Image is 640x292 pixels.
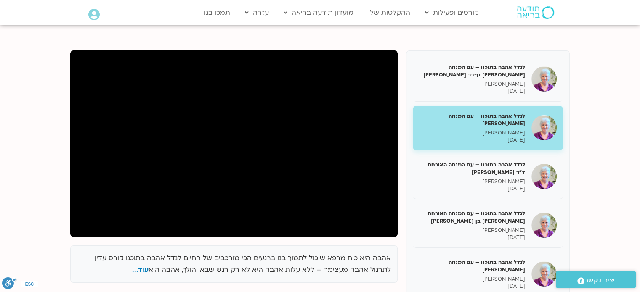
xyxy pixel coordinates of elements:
p: [PERSON_NAME] [419,227,525,234]
p: אהבה היא כוח מרפא שיכול לתמוך בנו ברגעים הכי מורכבים של החיים לגדל אהבה בתוכנו קורס עדין לתרגול א... [77,252,391,276]
h5: לגדל אהבה בתוכנו – עם המנחה האורחת [PERSON_NAME] בן [PERSON_NAME] [419,210,525,225]
a: קורסים ופעילות [421,5,483,21]
a: ההקלטות שלי [364,5,414,21]
a: תמכו בנו [200,5,234,21]
p: [PERSON_NAME] [419,129,525,137]
p: [DATE] [419,137,525,144]
h5: לגדל אהבה בתוכנו – עם המנחה [PERSON_NAME] [419,112,525,127]
a: עזרה [241,5,273,21]
p: [DATE] [419,185,525,192]
span: עוד... [132,265,149,274]
h5: לגדל אהבה בתוכנו – עם המנחה [PERSON_NAME] [419,258,525,274]
h5: לגדל אהבה בתוכנו – עם המנחה האורחת ד"ר [PERSON_NAME] [419,161,525,176]
img: לגדל אהבה בתוכנו – עם המנחה האורח ענבר בר קמה [531,115,557,140]
p: [DATE] [419,88,525,95]
img: לגדל אהבה בתוכנו – עם המנחה האורח בן קמינסקי [531,261,557,287]
a: יצירת קשר [556,271,636,288]
p: [DATE] [419,283,525,290]
a: מועדון תודעה בריאה [279,5,358,21]
p: [DATE] [419,234,525,241]
p: [PERSON_NAME] [419,81,525,88]
img: תודעה בריאה [517,6,554,19]
p: [PERSON_NAME] [419,276,525,283]
p: [PERSON_NAME] [419,178,525,185]
span: יצירת קשר [584,275,615,286]
img: לגדל אהבה בתוכנו – עם המנחה האורחת שאנייה כהן בן חיים [531,213,557,238]
h5: לגדל אהבה בתוכנו – עם המנחה [PERSON_NAME] זן-בר [PERSON_NAME] [419,63,525,79]
img: לגדל אהבה בתוכנו – עם המנחה האורחת צילה זן-בר צור [531,66,557,92]
img: לגדל אהבה בתוכנו – עם המנחה האורחת ד"ר נועה אלבלדה [531,164,557,189]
